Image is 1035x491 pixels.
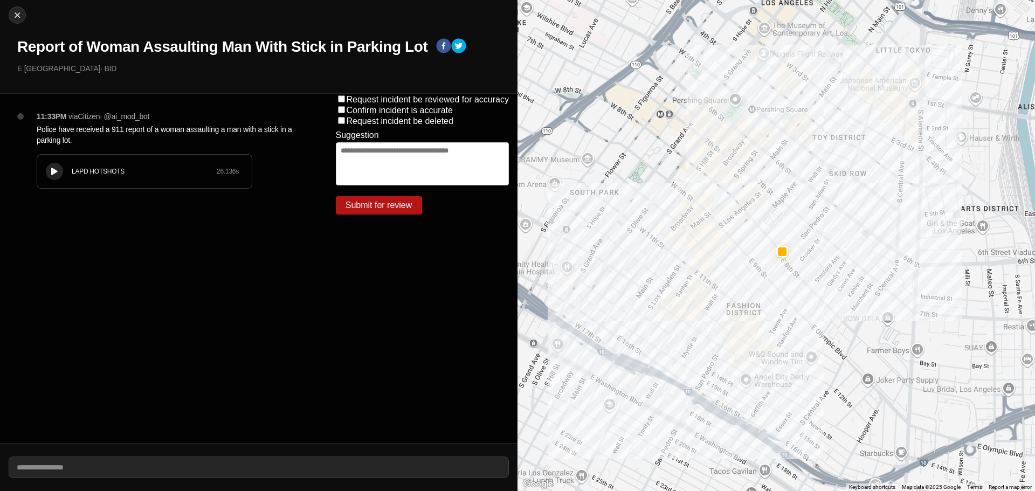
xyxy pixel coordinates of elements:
p: 11:33PM [37,111,66,122]
p: E [GEOGRAPHIC_DATA] · BID [17,63,509,74]
button: cancel [9,6,26,24]
label: Confirm incident is accurate [347,106,453,115]
button: Submit for review [336,196,422,215]
img: cancel [12,10,23,20]
label: Request incident be reviewed for accuracy [347,95,509,104]
a: Terms (opens in new tab) [967,484,982,490]
label: Suggestion [336,130,379,140]
button: twitter [451,38,466,56]
a: Report a map error [989,484,1032,490]
p: Police have received a 911 report of a woman assaulting a man with a stick in a parking lot. [37,124,293,146]
h1: Report of Woman Assaulting Man With Stick in Parking Lot [17,37,427,57]
p: via Citizen · @ ai_mod_bot [68,111,149,122]
button: Keyboard shortcuts [849,483,895,491]
img: Google [520,477,556,491]
div: 26.136 s [217,167,239,176]
div: LAPD HOTSHOTS [72,167,217,176]
button: facebook [436,38,451,56]
span: Map data ©2025 Google [902,484,961,490]
label: Request incident be deleted [347,116,453,126]
a: Open this area in Google Maps (opens a new window) [520,477,556,491]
